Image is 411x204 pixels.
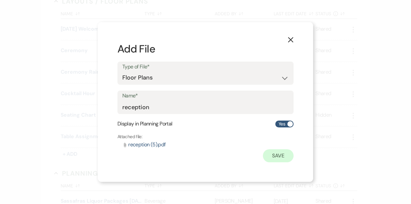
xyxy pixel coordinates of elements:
span: reception (5).pdf [128,141,165,148]
div: Display in Planning Portal [117,120,294,128]
p: Attached file : [117,133,166,140]
h2: Add File [117,42,294,56]
span: Yes [279,120,285,128]
label: Type of File* [122,62,289,72]
button: Save [263,149,294,162]
label: Name* [122,91,289,101]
